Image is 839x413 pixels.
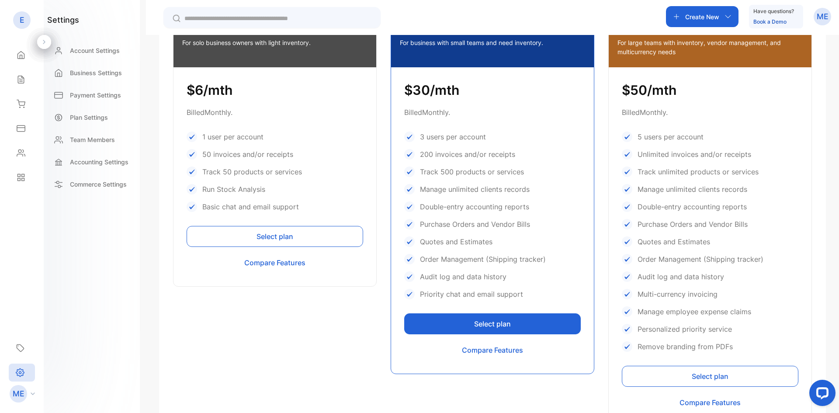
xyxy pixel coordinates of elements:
[420,149,515,160] p: 200 invoices and/or receipts
[420,219,530,229] p: Purchase Orders and Vendor Bills
[70,157,128,167] p: Accounting Settings
[420,132,486,142] p: 3 users per account
[817,11,829,22] p: ME
[638,236,710,247] p: Quotes and Estimates
[638,324,732,334] p: Personalized priority service
[685,12,719,21] p: Create New
[622,107,798,118] p: Billed Monthly .
[70,113,108,122] p: Plan Settings
[622,80,798,100] h1: $50/mth
[202,184,265,194] p: Run Stock Analysis
[70,90,121,100] p: Payment Settings
[70,68,122,77] p: Business Settings
[202,167,302,177] p: Track 50 products or services
[638,149,751,160] p: Unlimited invoices and/or receipts
[47,131,136,149] a: Team Members
[13,388,24,399] p: ME
[420,184,530,194] p: Manage unlimited clients records
[638,254,763,264] p: Order Management (Shipping tracker)
[617,38,803,56] p: For large teams with inventory, vendor management, and multicurrency needs
[622,366,798,387] button: Select plan
[420,271,506,282] p: Audit log and data history
[47,14,79,26] h1: settings
[202,149,293,160] p: 50 invoices and/or receipts
[47,175,136,193] a: Commerce Settings
[70,180,127,189] p: Commerce Settings
[47,42,136,59] a: Account Settings
[182,38,367,47] p: For solo business owners with light inventory.
[47,108,136,126] a: Plan Settings
[638,132,704,142] p: 5 users per account
[638,184,747,194] p: Manage unlimited clients records
[187,80,363,100] h1: $6/mth
[20,14,24,26] p: E
[753,18,787,25] a: Book a Demo
[404,80,581,100] h1: $30/mth
[400,38,585,47] p: For business with small teams and need inventory.
[638,167,759,177] p: Track unlimited products or services
[638,201,747,212] p: Double-entry accounting reports
[622,392,798,413] button: Compare Features
[814,6,831,27] button: ME
[666,6,738,27] button: Create New
[420,236,492,247] p: Quotes and Estimates
[420,254,546,264] p: Order Management (Shipping tracker)
[187,252,363,273] button: Compare Features
[70,46,120,55] p: Account Settings
[420,167,524,177] p: Track 500 products or services
[420,289,523,299] p: Priority chat and email support
[47,86,136,104] a: Payment Settings
[638,289,718,299] p: Multi-currency invoicing
[638,306,751,317] p: Manage employee expense claims
[187,226,363,247] button: Select plan
[802,376,839,413] iframe: LiveChat chat widget
[47,64,136,82] a: Business Settings
[638,219,748,229] p: Purchase Orders and Vendor Bills
[420,201,529,212] p: Double-entry accounting reports
[753,7,794,16] p: Have questions?
[70,135,115,144] p: Team Members
[187,107,363,118] p: Billed Monthly .
[404,313,581,334] button: Select plan
[202,132,263,142] p: 1 user per account
[638,341,733,352] p: Remove branding from PDFs
[404,107,581,118] p: Billed Monthly .
[404,340,581,361] button: Compare Features
[47,153,136,171] a: Accounting Settings
[202,201,299,212] p: Basic chat and email support
[638,271,724,282] p: Audit log and data history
